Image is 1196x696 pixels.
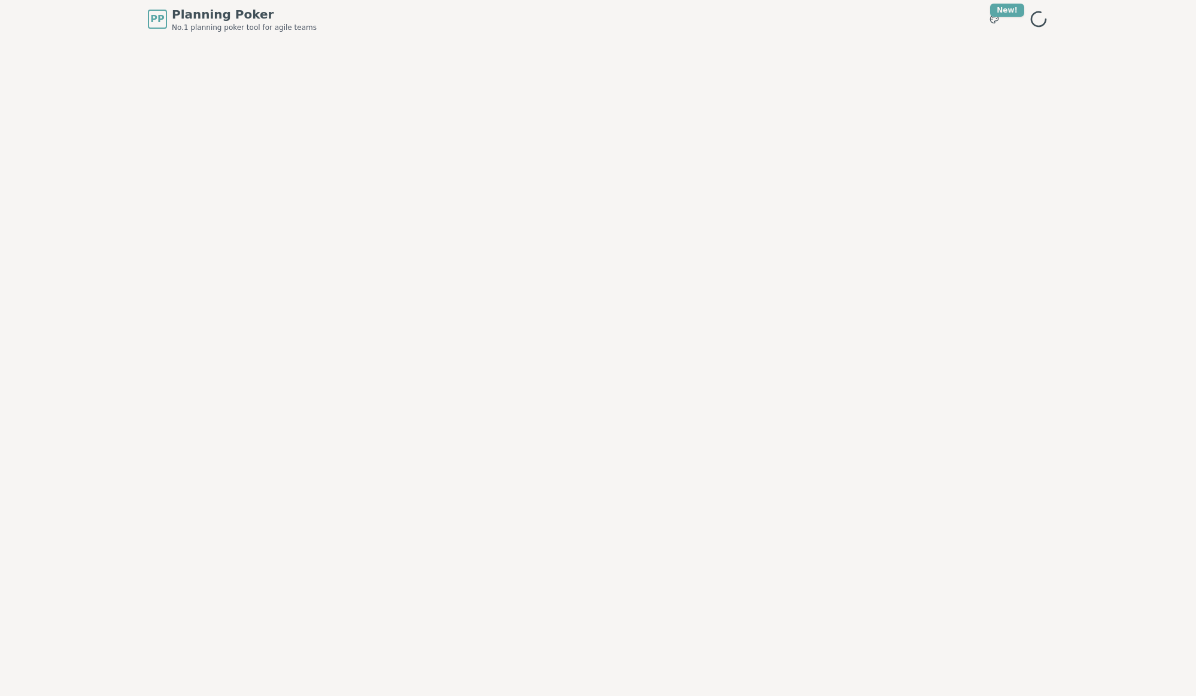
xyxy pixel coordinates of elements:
a: PPPlanning PokerNo.1 planning poker tool for agile teams [148,6,317,32]
span: Planning Poker [172,6,317,23]
button: New! [983,8,1005,30]
div: New! [990,4,1024,17]
span: No.1 planning poker tool for agile teams [172,23,317,32]
span: PP [150,12,164,26]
